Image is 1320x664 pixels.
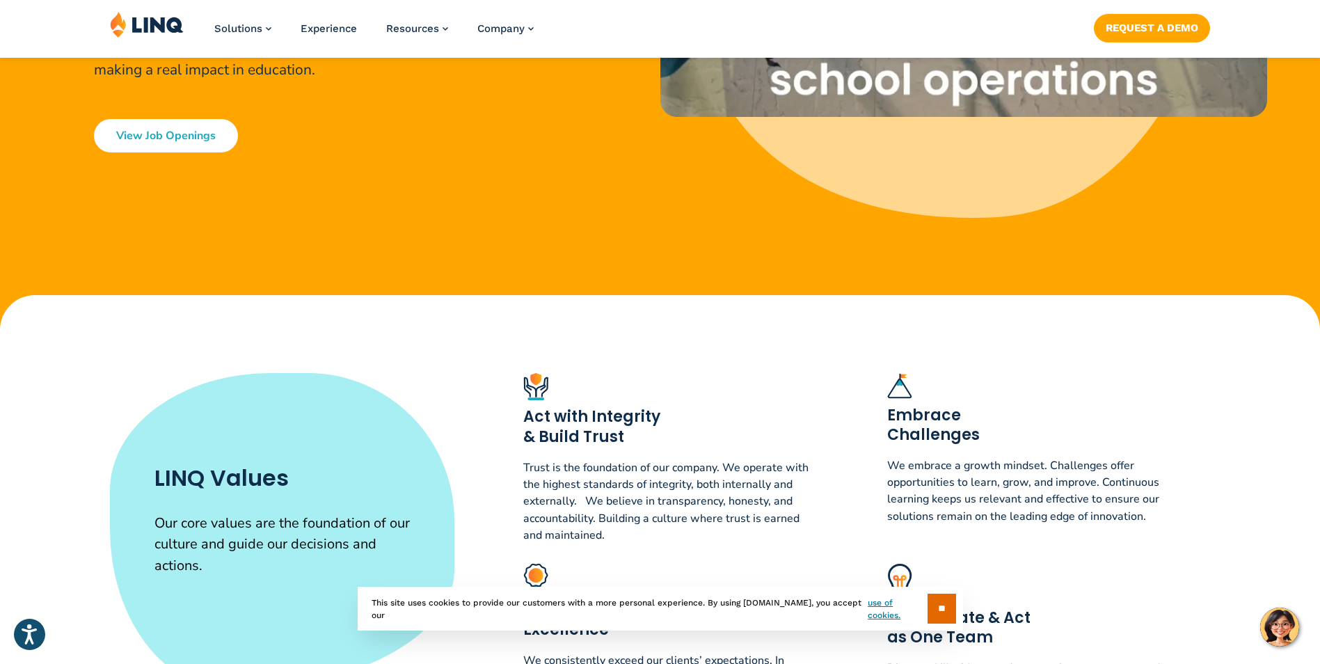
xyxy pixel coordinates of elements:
a: Experience [301,22,357,35]
img: LINQ | K‑12 Software [110,11,184,38]
p: We embrace a growth mindset. Challenges offer opportunities to learn, grow, and improve. Continuo... [887,457,1178,525]
a: Solutions [214,22,271,35]
a: Request a Demo [1094,14,1210,42]
a: use of cookies. [868,596,927,622]
span: Solutions [214,22,262,35]
nav: Button Navigation [1094,11,1210,42]
a: Company [477,22,534,35]
p: Our core values are the foundation of our culture and guide our decisions and actions. [154,513,410,576]
a: Resources [386,22,448,35]
span: Resources [386,22,439,35]
a: View Job Openings [94,119,238,152]
button: Hello, have a question? Let’s chat. [1260,608,1299,647]
div: This site uses cookies to provide our customers with a more personal experience. By using [DOMAIN... [358,587,963,631]
p: Trust is the foundation of our company. We operate with the highest standards of integrity, both ... [523,459,814,544]
h2: LINQ Values [154,462,410,493]
span: Company [477,22,525,35]
h3: Act with Integrity & Build Trust [523,407,814,446]
h3: Embrace Challenges [887,406,1178,445]
h3: Collaborate & Act as One Team [887,608,1178,647]
nav: Primary Navigation [214,11,534,57]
